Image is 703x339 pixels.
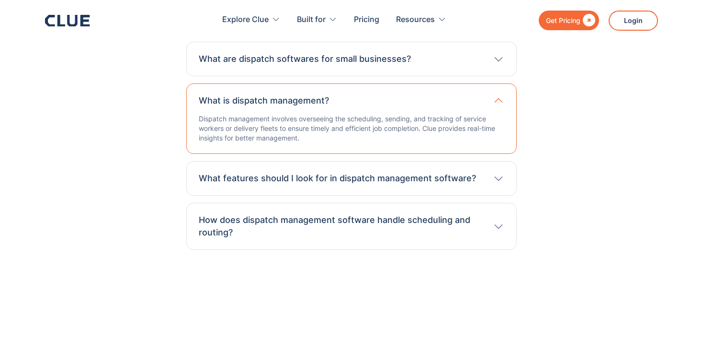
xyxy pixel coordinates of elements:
[222,5,269,35] div: Explore Clue
[539,11,599,30] a: Get Pricing
[396,5,435,35] div: Resources
[199,94,329,107] h3: What is dispatch management?
[396,5,446,35] div: Resources
[609,11,658,31] a: Login
[580,14,595,26] div: 
[199,172,476,185] h3: What features should I look for in dispatch management software?
[297,5,337,35] div: Built for
[354,5,379,35] a: Pricing
[199,53,411,65] h3: What are dispatch softwares for small businesses?
[199,214,483,239] h3: How does dispatch management software handle scheduling and routing?
[222,5,280,35] div: Explore Clue
[199,114,504,143] p: Dispatch management involves overseeing the scheduling, sending, and tracking of service workers ...
[546,14,580,26] div: Get Pricing
[297,5,326,35] div: Built for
